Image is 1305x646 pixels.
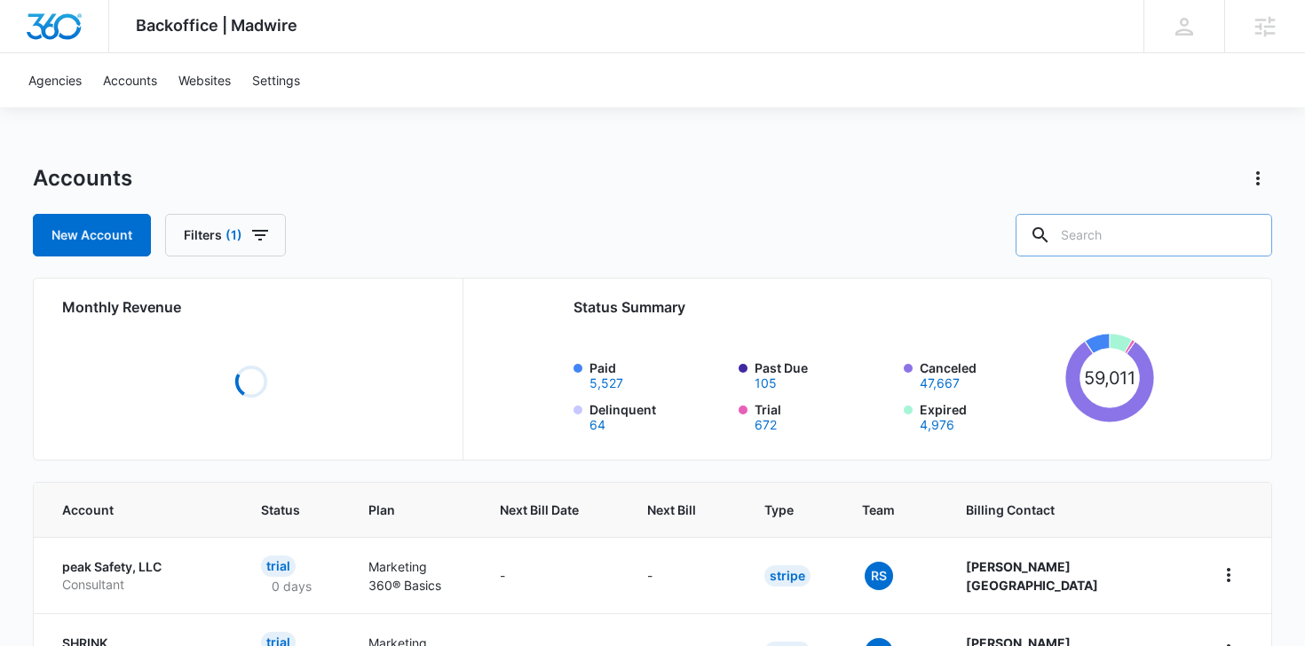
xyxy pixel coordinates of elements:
[368,500,457,519] span: Plan
[225,229,242,241] span: (1)
[755,400,893,431] label: Trial
[865,562,893,590] span: RS
[18,53,92,107] a: Agencies
[261,555,296,577] div: Trial
[589,358,728,390] label: Paid
[1214,561,1243,589] button: home
[241,53,311,107] a: Settings
[755,358,893,390] label: Past Due
[626,537,743,613] td: -
[136,16,297,35] span: Backoffice | Madwire
[966,559,1098,593] strong: [PERSON_NAME] [GEOGRAPHIC_DATA]
[755,377,777,390] button: Past Due
[33,214,151,256] a: New Account
[62,576,218,594] p: Consultant
[920,400,1058,431] label: Expired
[764,500,794,519] span: Type
[1084,367,1136,389] tspan: 59,011
[755,419,777,431] button: Trial
[966,500,1172,519] span: Billing Contact
[647,500,696,519] span: Next Bill
[589,400,728,431] label: Delinquent
[62,558,218,593] a: peak Safety, LLCConsultant
[478,537,626,613] td: -
[764,565,811,587] div: Stripe
[500,500,579,519] span: Next Bill Date
[92,53,168,107] a: Accounts
[368,557,457,595] p: Marketing 360® Basics
[62,296,441,318] h2: Monthly Revenue
[1016,214,1272,256] input: Search
[920,377,960,390] button: Canceled
[33,165,132,192] h1: Accounts
[165,214,286,256] button: Filters(1)
[168,53,241,107] a: Websites
[573,296,1154,318] h2: Status Summary
[261,577,322,595] p: 0 days
[589,419,605,431] button: Delinquent
[1244,164,1272,193] button: Actions
[920,358,1058,390] label: Canceled
[589,377,623,390] button: Paid
[862,500,898,519] span: Team
[62,558,218,576] p: peak Safety, LLC
[62,500,193,519] span: Account
[920,419,954,431] button: Expired
[261,500,300,519] span: Status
